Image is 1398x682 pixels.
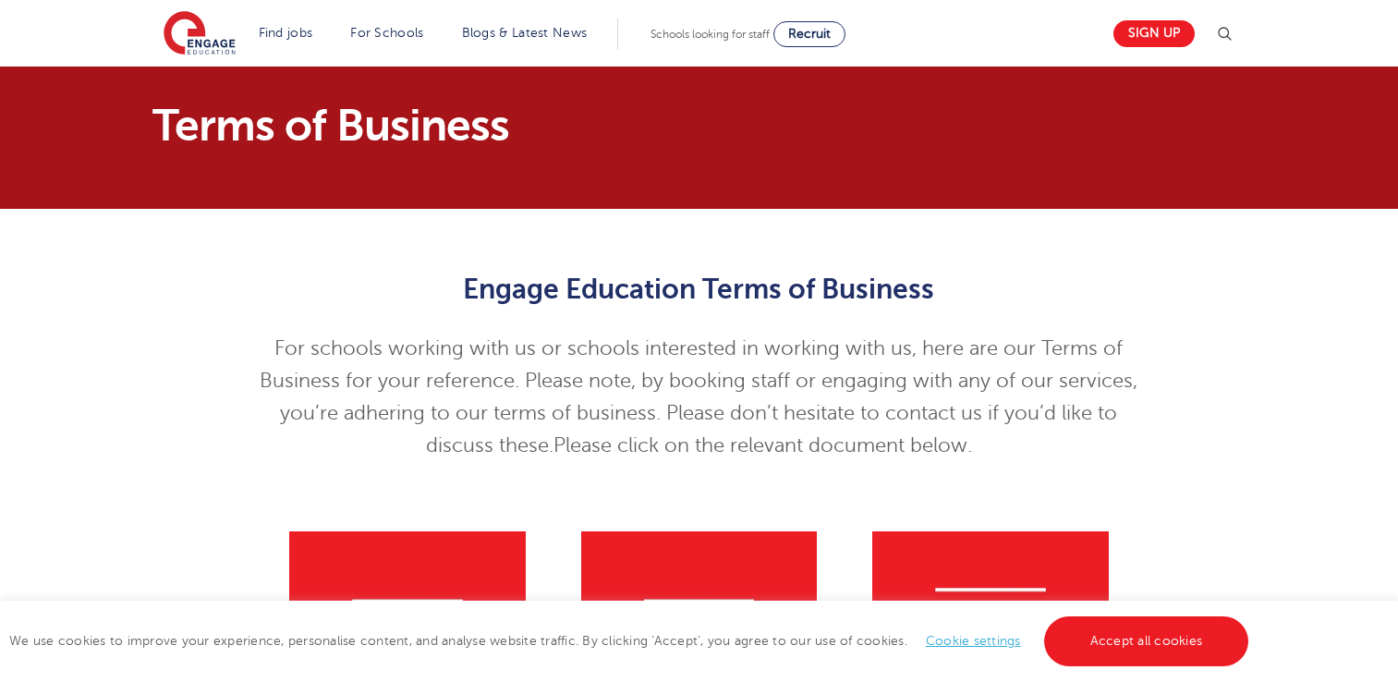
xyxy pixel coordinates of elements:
[152,104,872,148] h1: Terms of Business
[9,634,1253,648] span: We use cookies to improve your experience, personalise content, and analyse website traffic. By c...
[164,11,236,57] img: Engage Education
[1113,20,1195,47] a: Sign up
[246,333,1152,462] p: For schools working with us or schools interested in working with us, here are our Terms of Busin...
[788,27,831,41] span: Recruit
[926,634,1021,648] a: Cookie settings
[650,28,770,41] span: Schools looking for staff
[280,370,1137,457] span: y booking staff or engaging with any of our services, you’re adhering to our terms of business. P...
[350,26,423,40] a: For Schools
[1044,616,1249,666] a: Accept all cookies
[462,26,588,40] a: Blogs & Latest News
[259,26,313,40] a: Find jobs
[246,274,1152,305] h2: Engage Education Terms of Business
[773,21,845,47] a: Recruit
